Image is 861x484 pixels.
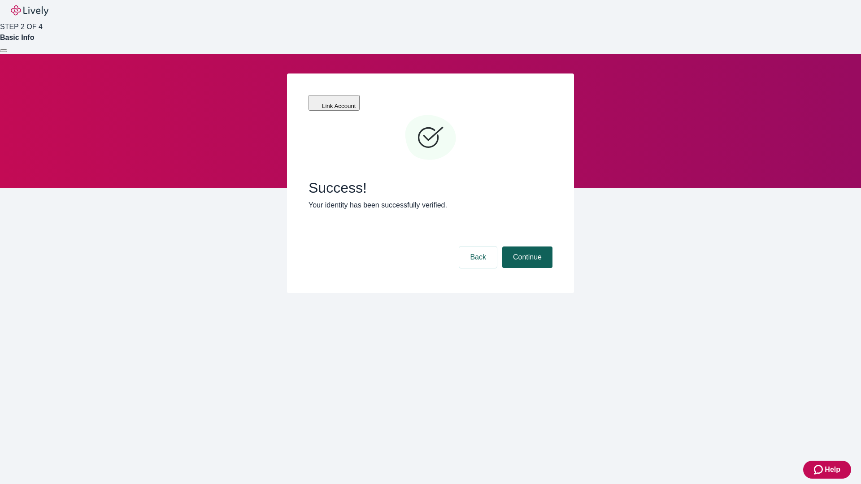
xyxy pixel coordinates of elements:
span: Success! [309,179,552,196]
svg: Zendesk support icon [814,464,825,475]
span: Help [825,464,840,475]
button: Link Account [309,95,360,111]
p: Your identity has been successfully verified. [309,200,552,211]
svg: Checkmark icon [404,111,457,165]
button: Continue [502,246,552,268]
button: Back [459,246,497,268]
button: Zendesk support iconHelp [803,461,851,479]
img: Lively [11,5,48,16]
